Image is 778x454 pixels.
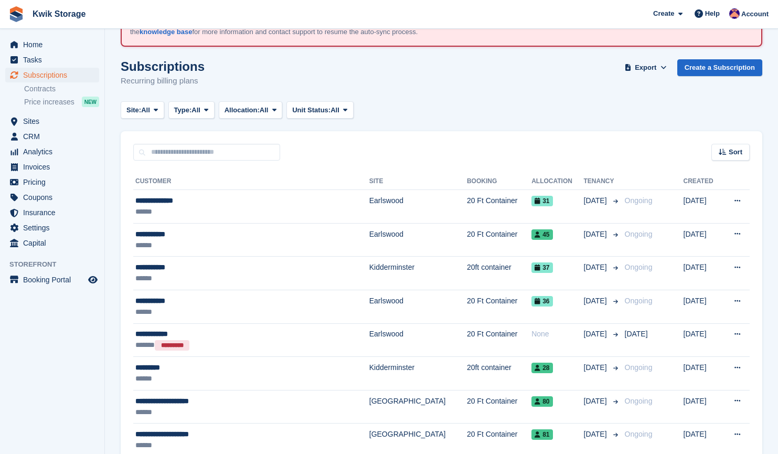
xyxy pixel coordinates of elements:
[584,262,609,273] span: [DATE]
[625,196,653,205] span: Ongoing
[531,396,552,407] span: 80
[625,430,653,438] span: Ongoing
[126,105,141,115] span: Site:
[467,390,531,424] td: 20 Ft Container
[121,59,205,73] h1: Subscriptions
[369,390,467,424] td: [GEOGRAPHIC_DATA]
[28,5,90,23] a: Kwik Storage
[5,190,99,205] a: menu
[369,173,467,190] th: Site
[729,8,740,19] img: Jade Stanley
[729,147,742,157] span: Sort
[584,173,621,190] th: Tenancy
[369,190,467,224] td: Earlswood
[133,173,369,190] th: Customer
[467,323,531,357] td: 20 Ft Container
[5,205,99,220] a: menu
[23,37,86,52] span: Home
[5,160,99,174] a: menu
[24,96,99,108] a: Price increases NEW
[531,429,552,440] span: 81
[225,105,260,115] span: Allocation:
[625,363,653,372] span: Ongoing
[653,8,674,19] span: Create
[121,101,164,119] button: Site: All
[23,236,86,250] span: Capital
[140,28,192,36] a: knowledge base
[23,272,86,287] span: Booking Portal
[174,105,192,115] span: Type:
[5,236,99,250] a: menu
[684,290,722,323] td: [DATE]
[531,296,552,307] span: 36
[741,9,769,19] span: Account
[219,101,283,119] button: Allocation: All
[8,6,24,22] img: stora-icon-8386f47178a22dfd0bd8f6a31ec36ba5ce8667c1dd55bd0f319d3a0aa187defe.svg
[9,259,104,270] span: Storefront
[531,229,552,240] span: 45
[23,52,86,67] span: Tasks
[191,105,200,115] span: All
[684,323,722,357] td: [DATE]
[584,429,609,440] span: [DATE]
[23,205,86,220] span: Insurance
[677,59,762,77] a: Create a Subscription
[5,114,99,129] a: menu
[23,160,86,174] span: Invoices
[623,59,669,77] button: Export
[684,190,722,224] td: [DATE]
[684,223,722,257] td: [DATE]
[5,175,99,189] a: menu
[23,220,86,235] span: Settings
[467,357,531,390] td: 20ft container
[467,223,531,257] td: 20 Ft Container
[684,390,722,424] td: [DATE]
[467,290,531,323] td: 20 Ft Container
[121,75,205,87] p: Recurring billing plans
[531,363,552,373] span: 28
[705,8,720,19] span: Help
[684,357,722,390] td: [DATE]
[23,68,86,82] span: Subscriptions
[141,105,150,115] span: All
[467,257,531,290] td: 20ft container
[369,223,467,257] td: Earlswood
[625,230,653,238] span: Ongoing
[531,262,552,273] span: 37
[5,144,99,159] a: menu
[24,84,99,94] a: Contracts
[286,101,353,119] button: Unit Status: All
[369,257,467,290] td: Kidderminster
[5,68,99,82] a: menu
[23,190,86,205] span: Coupons
[5,37,99,52] a: menu
[168,101,215,119] button: Type: All
[584,396,609,407] span: [DATE]
[635,62,656,73] span: Export
[23,114,86,129] span: Sites
[369,357,467,390] td: Kidderminster
[584,362,609,373] span: [DATE]
[531,196,552,206] span: 31
[625,397,653,405] span: Ongoing
[292,105,331,115] span: Unit Status:
[625,263,653,271] span: Ongoing
[23,175,86,189] span: Pricing
[684,257,722,290] td: [DATE]
[467,190,531,224] td: 20 Ft Container
[625,297,653,305] span: Ongoing
[584,229,609,240] span: [DATE]
[82,97,99,107] div: NEW
[87,273,99,286] a: Preview store
[5,52,99,67] a: menu
[260,105,269,115] span: All
[5,220,99,235] a: menu
[531,329,583,340] div: None
[5,129,99,144] a: menu
[584,195,609,206] span: [DATE]
[5,272,99,287] a: menu
[625,330,648,338] span: [DATE]
[467,173,531,190] th: Booking
[531,173,583,190] th: Allocation
[584,295,609,307] span: [DATE]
